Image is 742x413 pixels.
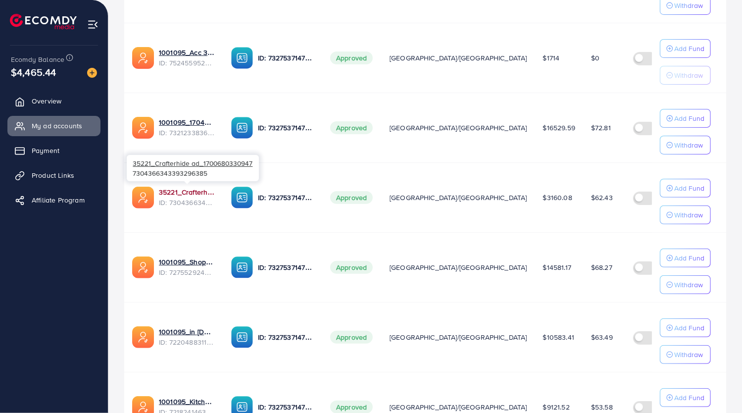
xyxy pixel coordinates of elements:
span: $0 [591,53,599,63]
button: Withdraw [660,136,711,155]
span: Approved [330,121,373,134]
p: Add Fund [674,392,704,404]
img: menu [87,19,99,30]
span: [GEOGRAPHIC_DATA]/[GEOGRAPHIC_DATA] [390,402,527,412]
button: Withdraw [660,275,711,294]
button: Withdraw [660,206,711,224]
span: Approved [330,261,373,274]
span: ID: 7220488311670947841 [159,337,215,347]
p: Add Fund [674,112,704,124]
span: [GEOGRAPHIC_DATA]/[GEOGRAPHIC_DATA] [390,193,527,203]
span: My ad accounts [32,121,82,131]
span: ID: 7321233836078252033 [159,128,215,138]
span: [GEOGRAPHIC_DATA]/[GEOGRAPHIC_DATA] [390,123,527,133]
span: Approved [330,331,373,344]
span: $1714 [543,53,560,63]
img: ic-ba-acc.ded83a64.svg [231,187,253,208]
button: Add Fund [660,388,711,407]
a: 1001095_Shopping Center [159,257,215,267]
img: logo [10,14,77,29]
div: <span class='underline'>1001095_Shopping Center</span></br>7275529244510306305 [159,257,215,277]
button: Add Fund [660,318,711,337]
span: ID: 7275529244510306305 [159,267,215,277]
span: Approved [330,52,373,64]
p: ID: 7327537147282571265 [258,52,314,64]
div: 7304366343393296385 [127,155,259,181]
span: $16529.59 [543,123,575,133]
span: [GEOGRAPHIC_DATA]/[GEOGRAPHIC_DATA] [390,332,527,342]
span: $63.49 [591,332,613,342]
p: ID: 7327537147282571265 [258,122,314,134]
img: ic-ads-acc.e4c84228.svg [132,117,154,139]
p: ID: 7327537147282571265 [258,261,314,273]
button: Add Fund [660,179,711,198]
button: Withdraw [660,345,711,364]
img: ic-ads-acc.e4c84228.svg [132,326,154,348]
button: Withdraw [660,66,711,85]
span: $62.43 [591,193,613,203]
a: Payment [7,141,100,160]
img: ic-ads-acc.e4c84228.svg [132,47,154,69]
div: <span class='underline'>1001095_1704607619722</span></br>7321233836078252033 [159,117,215,138]
span: ID: 7524559526306070535 [159,58,215,68]
span: [GEOGRAPHIC_DATA]/[GEOGRAPHIC_DATA] [390,53,527,63]
button: Add Fund [660,249,711,267]
a: 35221_Crafterhide ad_1700680330947 [159,187,215,197]
span: $68.27 [591,262,612,272]
button: Add Fund [660,109,711,128]
span: $10583.41 [543,332,574,342]
a: 1001095_in [DOMAIN_NAME]_1681150971525 [159,327,215,337]
img: ic-ba-acc.ded83a64.svg [231,326,253,348]
p: ID: 7327537147282571265 [258,401,314,413]
span: [GEOGRAPHIC_DATA]/[GEOGRAPHIC_DATA] [390,262,527,272]
p: Withdraw [674,349,703,361]
img: ic-ads-acc.e4c84228.svg [132,257,154,278]
a: 1001095_Acc 3_1751948238983 [159,48,215,57]
img: image [87,68,97,78]
span: Ecomdy Balance [11,54,64,64]
span: Product Links [32,170,74,180]
div: <span class='underline'>1001095_in vogue.pk_1681150971525</span></br>7220488311670947841 [159,327,215,347]
img: ic-ba-acc.ded83a64.svg [231,117,253,139]
span: $3160.08 [543,193,572,203]
p: Withdraw [674,209,703,221]
span: Overview [32,96,61,106]
span: $14581.17 [543,262,571,272]
a: 1001095_1704607619722 [159,117,215,127]
p: Withdraw [674,139,703,151]
span: Approved [330,191,373,204]
img: ic-ads-acc.e4c84228.svg [132,187,154,208]
p: Withdraw [674,279,703,291]
p: Withdraw [674,69,703,81]
p: Add Fund [674,43,704,54]
span: 35221_Crafterhide ad_1700680330947 [133,158,252,168]
a: 1001095_Kitchenlyst_1680641549988 [159,397,215,407]
img: ic-ba-acc.ded83a64.svg [231,257,253,278]
span: ID: 7304366343393296385 [159,198,215,207]
span: Affiliate Program [32,195,85,205]
p: Add Fund [674,322,704,334]
p: Add Fund [674,252,704,264]
span: $4,465.44 [11,65,56,79]
span: $72.81 [591,123,611,133]
p: Add Fund [674,182,704,194]
span: Payment [32,146,59,155]
iframe: Chat [700,368,735,406]
span: $53.58 [591,402,613,412]
img: ic-ba-acc.ded83a64.svg [231,47,253,69]
div: <span class='underline'>1001095_Acc 3_1751948238983</span></br>7524559526306070535 [159,48,215,68]
a: Overview [7,91,100,111]
a: Affiliate Program [7,190,100,210]
a: My ad accounts [7,116,100,136]
span: $9121.52 [543,402,570,412]
p: ID: 7327537147282571265 [258,192,314,204]
a: Product Links [7,165,100,185]
p: ID: 7327537147282571265 [258,331,314,343]
button: Add Fund [660,39,711,58]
